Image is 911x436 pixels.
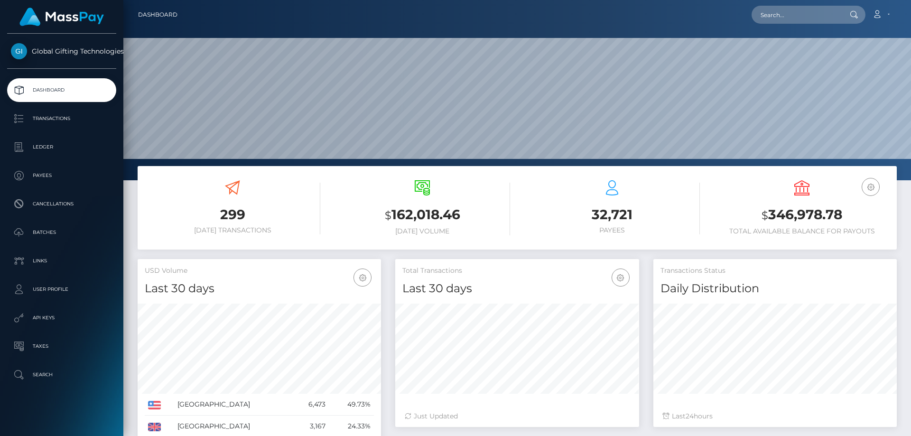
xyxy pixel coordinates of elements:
div: Last hours [663,411,887,421]
img: US.png [148,401,161,409]
p: Batches [11,225,112,240]
a: Taxes [7,334,116,358]
a: Search [7,363,116,387]
small: $ [762,209,768,222]
h5: Transactions Status [660,266,890,276]
span: 24 [686,412,694,420]
a: Dashboard [7,78,116,102]
h4: Daily Distribution [660,280,890,297]
a: Links [7,249,116,273]
p: Links [11,254,112,268]
h6: [DATE] Volume [335,227,510,235]
p: Taxes [11,339,112,353]
h3: 299 [145,205,320,224]
a: Dashboard [138,5,177,25]
img: GB.png [148,423,161,431]
a: Transactions [7,107,116,130]
a: User Profile [7,278,116,301]
input: Search... [752,6,841,24]
span: Global Gifting Technologies Inc [7,47,116,56]
h5: Total Transactions [402,266,632,276]
h5: USD Volume [145,266,374,276]
small: $ [385,209,391,222]
img: Global Gifting Technologies Inc [11,43,27,59]
img: MassPay Logo [19,8,104,26]
div: Just Updated [405,411,629,421]
h4: Last 30 days [402,280,632,297]
h6: Total Available Balance for Payouts [714,227,890,235]
p: API Keys [11,311,112,325]
p: Ledger [11,140,112,154]
a: Payees [7,164,116,187]
a: API Keys [7,306,116,330]
p: User Profile [11,282,112,297]
a: Cancellations [7,192,116,216]
td: 49.73% [329,394,374,416]
p: Search [11,368,112,382]
p: Cancellations [11,197,112,211]
a: Batches [7,221,116,244]
p: Transactions [11,111,112,126]
p: Dashboard [11,83,112,97]
h3: 32,721 [524,205,700,224]
td: [GEOGRAPHIC_DATA] [174,394,293,416]
p: Payees [11,168,112,183]
td: 6,473 [293,394,329,416]
h4: Last 30 days [145,280,374,297]
h6: Payees [524,226,700,234]
h6: [DATE] Transactions [145,226,320,234]
h3: 346,978.78 [714,205,890,225]
h3: 162,018.46 [335,205,510,225]
a: Ledger [7,135,116,159]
